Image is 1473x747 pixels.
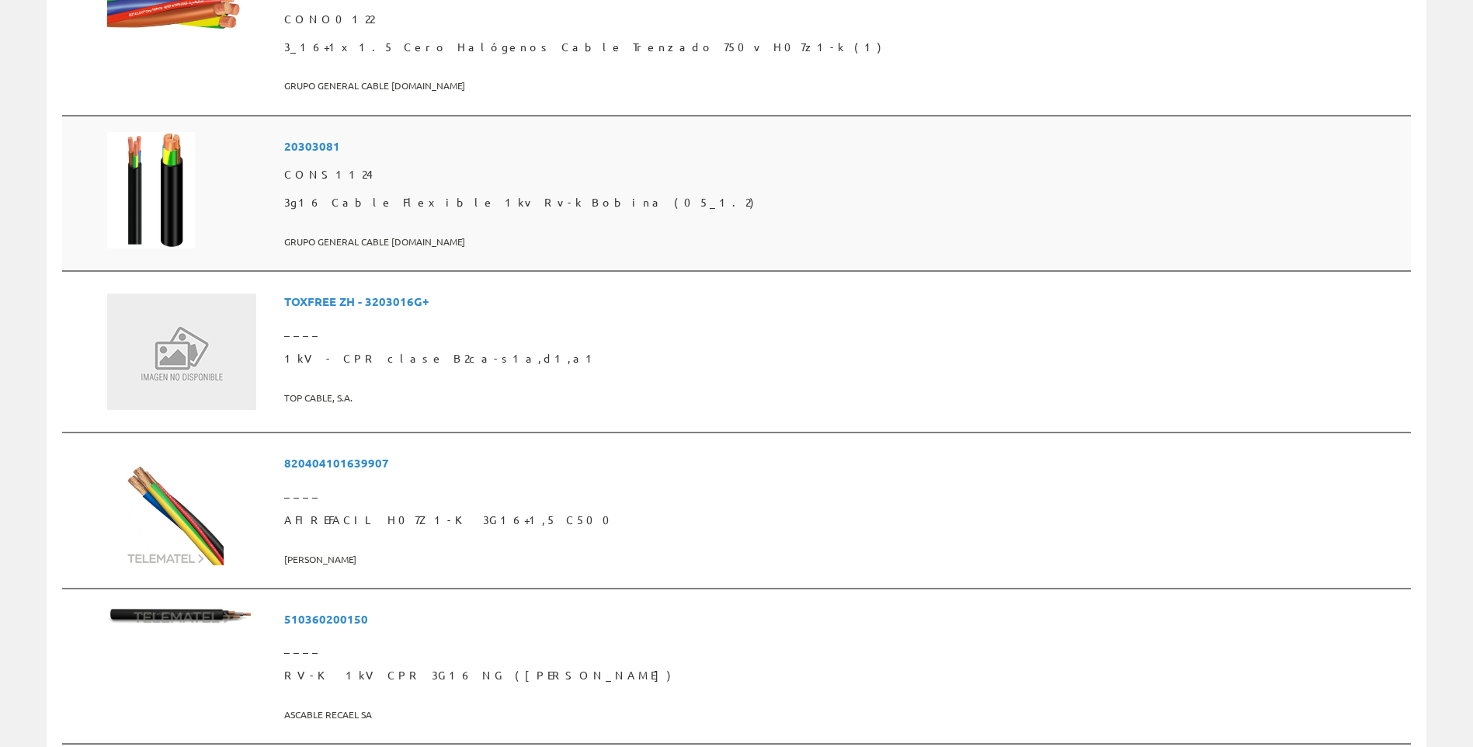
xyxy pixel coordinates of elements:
[284,132,1405,161] span: 20303081
[284,189,1405,217] span: 3g16 Cable Flexible 1kv Rv-k Bobina (05_1.2)
[284,449,1405,478] span: 820404101639907
[284,478,1405,506] span: ____
[284,73,1405,99] span: GRUPO GENERAL CABLE [DOMAIN_NAME]
[284,702,1405,728] span: ASCABLE RECAEL SA
[284,662,1405,690] span: RV-K 1kV CPR 3G16 NG ([PERSON_NAME])
[107,294,256,410] img: Sin Imagen Disponible
[107,132,195,248] img: Foto artículo 3g16 Cable Flexible 1kv Rv-k Bobina (05_1.2) (112.5x150)
[284,317,1405,345] span: ____
[284,5,1405,33] span: CONO0122
[284,33,1405,61] span: 3_16+1x1.5 Cero Halógenos Cable Trenzado 750v H07z1-k (1)
[107,449,224,565] img: Foto artículo AFIREFACIL H07Z1-K 3G16+1,5 C500 (150x150)
[284,605,1405,634] span: 510360200150
[284,506,1405,534] span: AFIREFACIL H07Z1-K 3G16+1,5 C500
[284,547,1405,572] span: [PERSON_NAME]
[284,634,1405,662] span: ____
[284,287,1405,316] span: TOXFREE ZH - 3203016G+
[284,385,1405,411] span: TOP CABLE, S.A.
[284,345,1405,373] span: 1kV - CPR clase B2ca-s1a,d1,a1
[284,229,1405,255] span: GRUPO GENERAL CABLE [DOMAIN_NAME]
[284,161,1405,189] span: CONS1124
[107,605,256,626] img: Foto artículo RV-K 1kV CPR 3G16 NG (BOB) (192x27.264)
